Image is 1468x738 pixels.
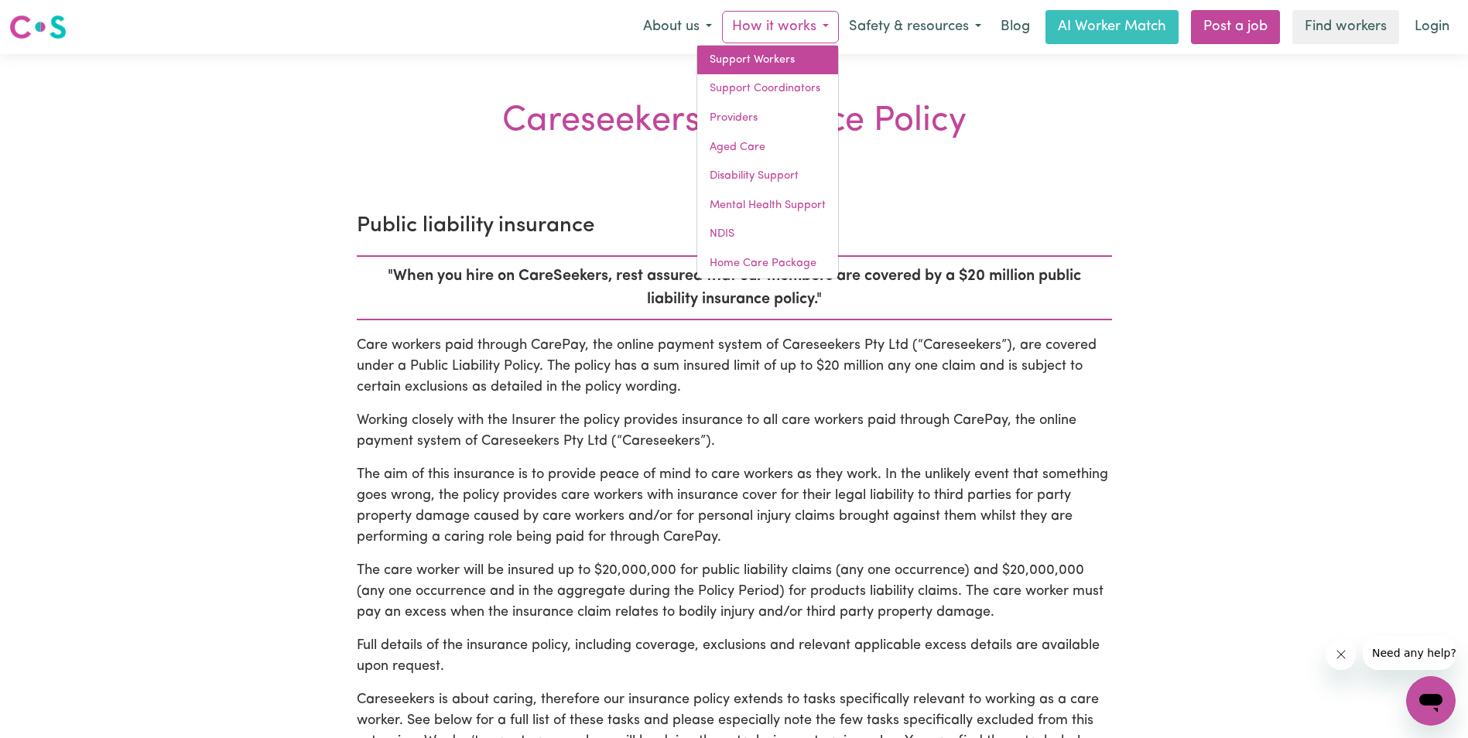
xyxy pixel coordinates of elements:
iframe: Message from company [1363,636,1456,670]
a: Disability Support [697,162,838,191]
button: How it works [722,11,839,43]
iframe: Close message [1326,639,1357,670]
p: Care workers paid through CarePay, the online payment system of Careseekers Pty Ltd (“Careseekers... [357,336,1112,398]
p: Working closely with the Insurer the policy provides insurance to all care workers paid through C... [357,411,1112,453]
span: Need any help? [9,11,94,23]
p: Full details of the insurance policy, including coverage, exclusions and relevant applicable exce... [357,636,1112,678]
iframe: Button to launch messaging window [1406,676,1456,726]
a: NDIS [697,220,838,249]
p: The care worker will be insured up to $20,000,000 for public liability claims (any one occurrence... [357,561,1112,624]
a: Support Coordinators [697,74,838,104]
p: "When you hire on CareSeekers, rest assured that our members are covered by a $20 million public ... [357,255,1112,320]
h3: Public liability insurance [357,214,1112,240]
div: Careseekers Insurance Policy [363,101,1106,142]
a: Find workers [1292,10,1399,44]
a: Mental Health Support [697,191,838,220]
a: Providers [697,104,838,133]
button: Safety & resources [839,11,991,43]
a: Post a job [1191,10,1280,44]
a: Home Care Package [697,249,838,278]
a: Aged Care [697,133,838,162]
a: AI Worker Match [1045,10,1179,44]
a: Blog [991,10,1039,44]
div: How it works [696,45,839,279]
button: About us [633,11,722,43]
a: Careseekers logo [9,9,67,45]
p: The aim of this insurance is to provide peace of mind to care workers as they work. In the unlike... [357,465,1112,548]
img: Careseekers logo [9,13,67,41]
a: Support Workers [697,46,838,75]
a: Login [1405,10,1459,44]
